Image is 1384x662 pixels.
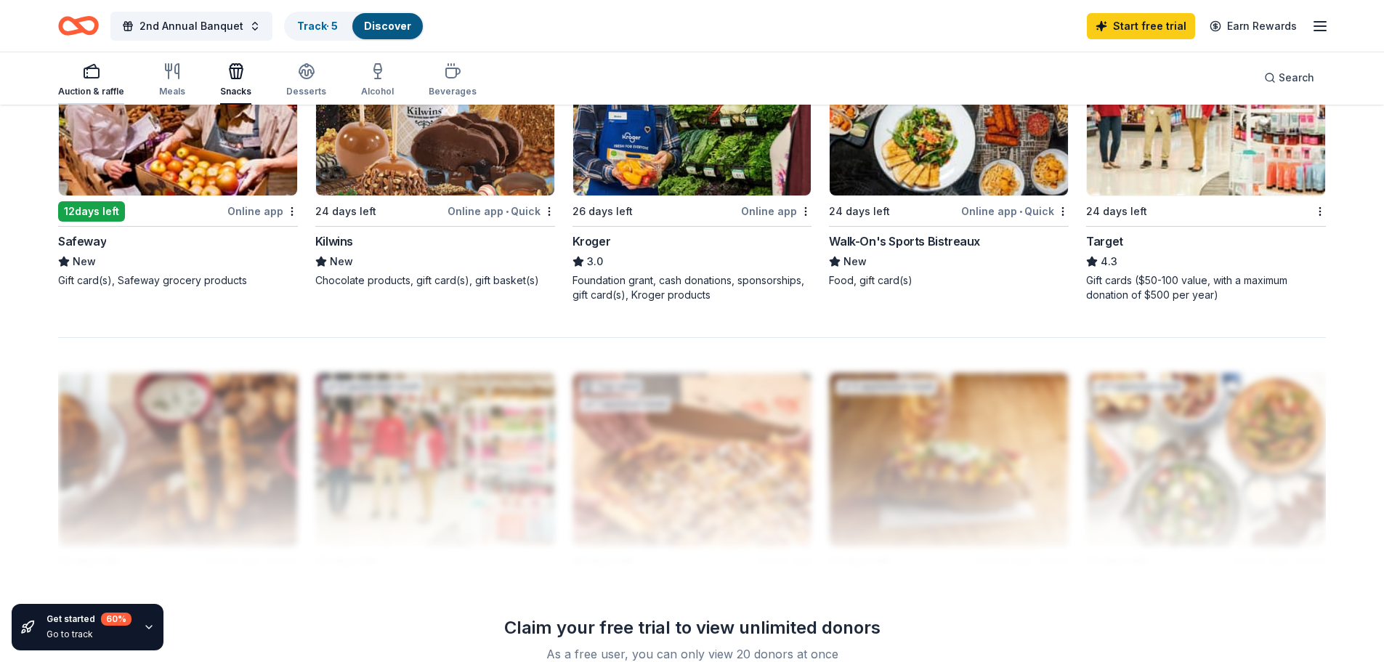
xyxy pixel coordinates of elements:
span: New [330,253,353,270]
a: Image for Walk-On's Sports Bistreaux 1 applylast week24 days leftOnline app•QuickWalk-On's Sports... [829,22,1069,288]
a: Image for Kroger2 applieslast week26 days leftOnline appKroger3.0Foundation grant, cash donations... [572,22,812,302]
div: 12 days left [58,201,125,222]
a: Home [58,9,99,43]
div: Kilwins [315,233,353,250]
div: Food, gift card(s) [829,273,1069,288]
div: Get started [46,613,131,626]
div: Kroger [572,233,611,250]
button: Track· 5Discover [284,12,424,41]
div: Walk-On's Sports Bistreaux [829,233,980,250]
div: Go to track [46,629,131,640]
div: Snacks [220,86,251,97]
img: Image for Walk-On's Sports Bistreaux [830,23,1068,195]
img: Image for Kilwins [316,23,554,195]
span: 3.0 [587,253,603,270]
div: Safeway [58,233,106,250]
span: New [73,253,96,270]
a: Image for Target6 applieslast week24 days leftTarget4.3Gift cards ($50-100 value, with a maximum ... [1086,22,1326,302]
div: Gift cards ($50-100 value, with a maximum donation of $500 per year) [1086,273,1326,302]
div: Online app [741,202,812,220]
div: Desserts [286,86,326,97]
button: Meals [159,57,185,105]
div: Auction & raffle [58,86,124,97]
div: Alcohol [361,86,394,97]
span: • [1019,206,1022,217]
div: 60 % [101,613,131,626]
img: Image for Target [1087,23,1325,195]
div: Online app [227,202,298,220]
a: Earn Rewards [1201,13,1306,39]
img: Image for Safeway [59,23,297,195]
span: • [506,206,509,217]
a: Track· 5 [297,20,338,32]
div: Online app Quick [448,202,555,220]
div: Gift card(s), Safeway grocery products [58,273,298,288]
div: Foundation grant, cash donations, sponsorships, gift card(s), Kroger products [572,273,812,302]
button: 2nd Annual Banquet [110,12,272,41]
div: 26 days left [572,203,633,220]
button: Auction & raffle [58,57,124,105]
div: 24 days left [829,203,890,220]
div: Online app Quick [961,202,1069,220]
a: Image for Kilwins3 applieslast week24 days leftOnline app•QuickKilwinsNewChocolate products, gift... [315,22,555,288]
span: Search [1279,69,1314,86]
a: Image for Safeway1 applylast week12days leftOnline appSafewayNewGift card(s), Safeway grocery pro... [58,22,298,288]
a: Discover [364,20,411,32]
button: Beverages [429,57,477,105]
button: Alcohol [361,57,394,105]
img: Image for Kroger [573,23,812,195]
span: New [843,253,867,270]
div: Claim your free trial to view unlimited donors [483,616,902,639]
div: Target [1086,233,1123,250]
div: Beverages [429,86,477,97]
button: Search [1253,63,1326,92]
span: 4.3 [1101,253,1117,270]
div: 24 days left [1086,203,1147,220]
div: Meals [159,86,185,97]
button: Snacks [220,57,251,105]
div: Chocolate products, gift card(s), gift basket(s) [315,273,555,288]
button: Desserts [286,57,326,105]
a: Start free trial [1087,13,1195,39]
div: 24 days left [315,203,376,220]
span: 2nd Annual Banquet [139,17,243,35]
